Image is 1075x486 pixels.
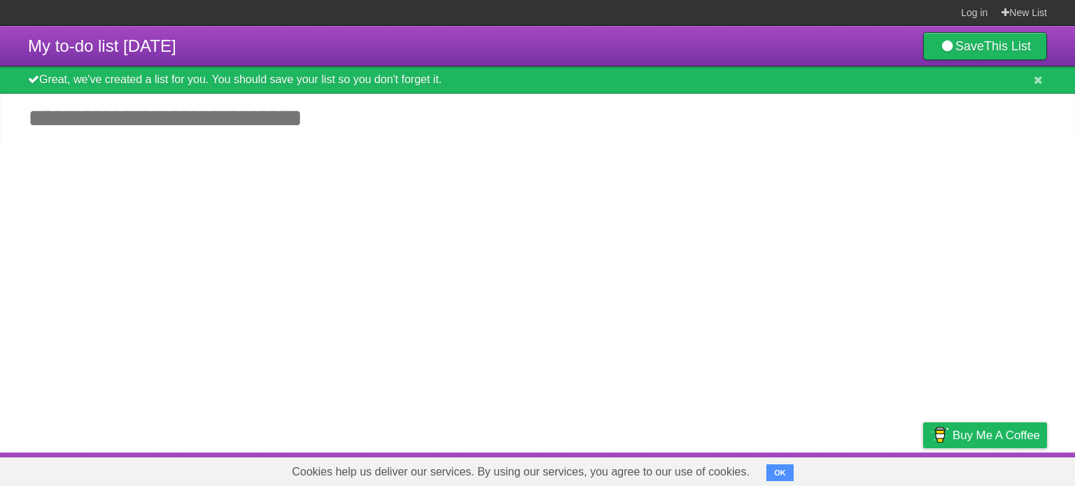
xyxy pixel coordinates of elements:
[953,423,1040,448] span: Buy me a coffee
[930,423,949,447] img: Buy me a coffee
[28,36,176,55] span: My to-do list [DATE]
[984,39,1031,53] b: This List
[959,456,1047,483] a: Suggest a feature
[278,458,764,486] span: Cookies help us deliver our services. By using our services, you agree to our use of cookies.
[857,456,888,483] a: Terms
[766,464,794,481] button: OK
[783,456,840,483] a: Developers
[923,422,1047,448] a: Buy me a coffee
[905,456,941,483] a: Privacy
[923,32,1047,60] a: SaveThis List
[737,456,766,483] a: About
